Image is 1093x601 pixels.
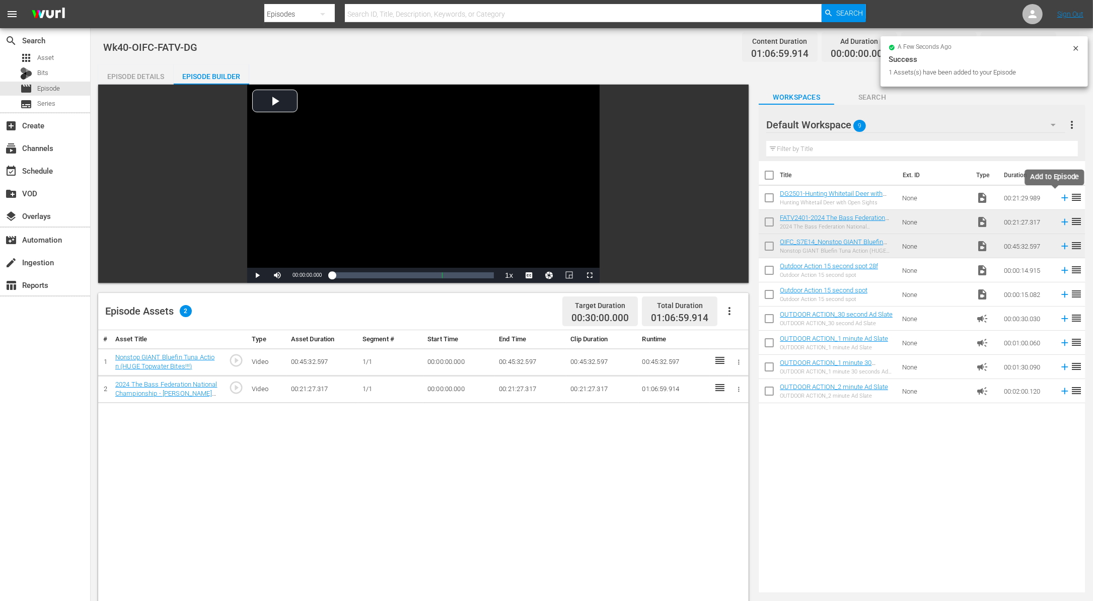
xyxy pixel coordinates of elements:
span: reorder [1070,385,1082,397]
button: Jump To Time [539,268,559,283]
td: None [898,307,972,331]
th: Start Time [423,330,495,349]
td: 2 [98,375,111,403]
div: Outdoor Action 15 second spot [780,296,867,303]
th: Runtime [638,330,710,349]
span: play_circle_outline [229,353,244,368]
td: None [898,234,972,258]
button: Play [247,268,267,283]
td: 00:45:32.597 [566,348,638,375]
div: Progress Bar [332,272,494,278]
a: DG2501-Hunting Whitetail Deer with Open Sights [780,190,887,205]
svg: Add to Episode [1059,241,1070,252]
a: Outdoor Action 15 second spot 28f [780,262,878,270]
span: Series [20,98,32,110]
div: Episode Details [98,64,174,89]
th: Type [248,330,287,349]
span: Create [5,120,17,132]
span: Schedule [5,165,17,177]
div: Video Player [247,85,600,283]
td: None [898,258,972,282]
a: OUTDOOR ACTION_2 minute Ad Slate [780,383,888,391]
button: Episode Builder [174,64,249,85]
div: Target Duration [571,298,629,313]
span: reorder [1070,215,1082,228]
div: 2024 The Bass Federation National Championship - [PERSON_NAME][GEOGRAPHIC_DATA][PERSON_NAME], [US... [780,223,894,230]
td: 00:00:15.082 [1000,282,1055,307]
span: Workspaces [759,91,834,104]
a: OUTDOOR ACTION_1 minute Ad Slate [780,335,888,342]
button: Fullscreen [579,268,600,283]
td: 00:21:27.317 [566,375,638,403]
span: Episode [37,84,60,94]
th: Type [970,161,998,189]
a: OUTDOOR ACTION_1 minute 30 seconds Ad Slate [780,359,876,374]
span: reorder [1070,360,1082,372]
span: 00:00:00.000 [293,272,322,278]
svg: Add to Episode [1059,361,1070,372]
td: 1/1 [358,348,423,375]
span: Search [836,4,863,22]
svg: Add to Episode [1059,313,1070,324]
a: Sign Out [1057,10,1083,18]
td: 00:45:32.597 [638,348,710,375]
td: 00:21:27.317 [495,375,566,403]
a: OUTDOOR ACTION_30 second Ad Slate [780,311,893,318]
span: Video [976,240,988,252]
td: 00:00:00.000 [423,375,495,403]
td: 01:06:59.914 [638,375,710,403]
td: 00:45:32.597 [495,348,566,375]
button: Captions [519,268,539,283]
td: 00:21:27.317 [287,375,358,403]
a: Outdoor Action 15 second spot [780,286,867,294]
span: Overlays [5,210,17,222]
div: Hunting Whitetail Deer with Open Sights [780,199,894,206]
span: Ad [976,361,988,373]
span: 2 [180,305,192,317]
span: 00:30:00.000 [571,313,629,324]
span: 9 [854,115,866,136]
div: Promo Duration [910,34,968,48]
div: Total Duration [990,34,1047,48]
th: Ext. ID [897,161,970,189]
td: 00:00:00.000 [423,348,495,375]
span: Video [976,288,988,300]
span: VOD [5,188,17,200]
td: None [898,282,972,307]
div: Ad Duration [831,34,888,48]
button: Episode Details [98,64,174,85]
td: Video [248,348,287,375]
button: more_vert [1066,113,1078,137]
span: a few seconds ago [898,43,952,51]
div: OUTDOOR ACTION_1 minute Ad Slate [780,344,888,351]
td: 00:00:14.915 [1000,258,1055,282]
span: Video [976,216,988,228]
td: 00:01:00.060 [1000,331,1055,355]
td: 1 [98,348,111,375]
div: Episode Assets [105,305,192,317]
th: Clip Duration [566,330,638,349]
span: reorder [1070,264,1082,276]
th: Segment # [358,330,423,349]
div: Default Workspace [766,111,1065,139]
td: 00:21:29.989 [1000,186,1055,210]
button: Playback Rate [499,268,519,283]
span: Ad [976,337,988,349]
div: 1 Assets(s) have been added to your Episode [889,67,1069,78]
svg: Add to Episode [1059,386,1070,397]
span: Video [976,192,988,204]
span: reorder [1070,240,1082,252]
a: 2024 The Bass Federation National Championship - [PERSON_NAME][GEOGRAPHIC_DATA][PERSON_NAME], [US... [115,381,217,416]
td: 00:02:00.120 [1000,379,1055,403]
a: Nonstop GIANT Bluefin Tuna Action (HUGE Topwater Bites!!!) [115,353,214,370]
th: Duration [998,161,1058,189]
a: OIFC_S7E14_Nonstop GIANT Bluefin Tuna Action [780,238,887,253]
div: Nonstop GIANT Bluefin Tuna Action (HUGE Topwater Bites!!!) [780,248,894,254]
span: 01:06:59.914 [651,312,708,324]
span: menu [6,8,18,20]
div: Episode Builder [174,64,249,89]
span: Search [5,35,17,47]
span: 00:00:00.000 [831,48,888,60]
td: None [898,355,972,379]
td: None [898,186,972,210]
